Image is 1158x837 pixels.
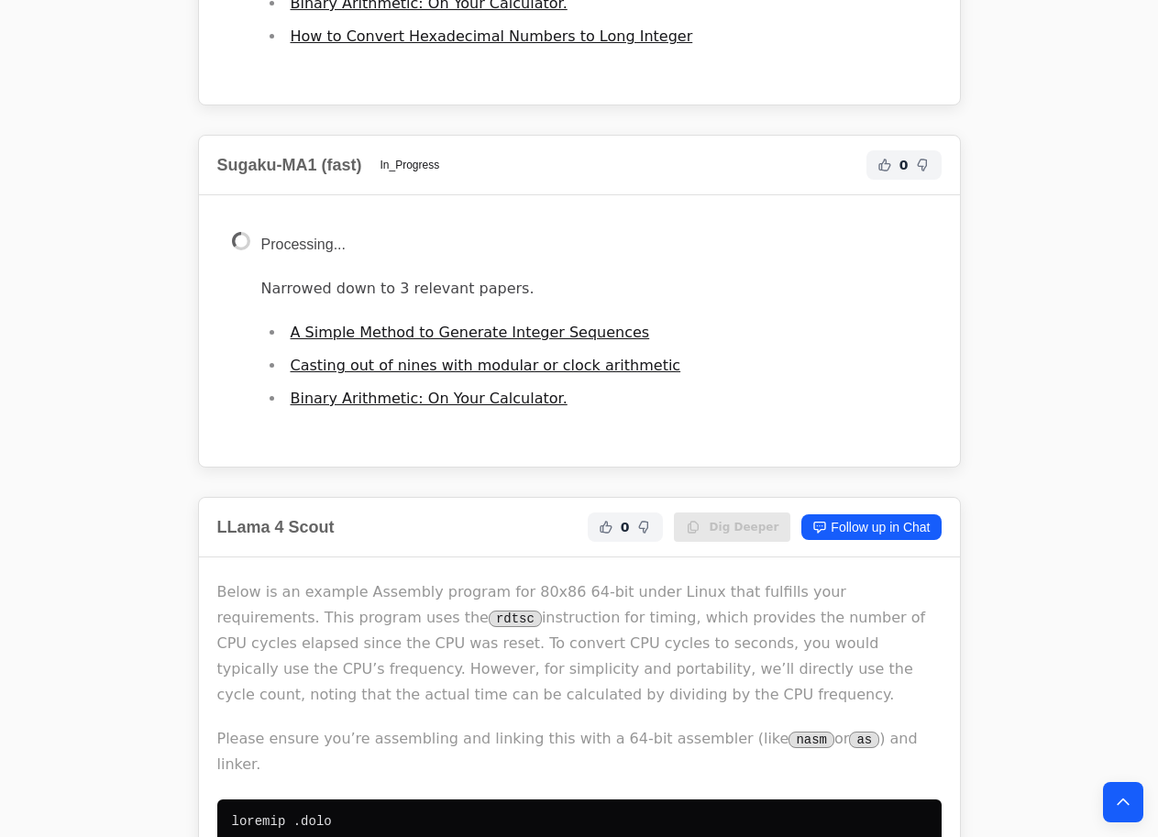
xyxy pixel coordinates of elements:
code: rdtsc [489,611,542,627]
span: 0 [621,518,630,536]
span: In_Progress [369,154,451,176]
p: Below is an example Assembly program for 80x86 64-bit under Linux that fulfills your requirements... [217,579,942,708]
h2: Sugaku-MA1 (fast) [217,152,362,178]
p: Please ensure you’re assembling and linking this with a 64-bit assembler (like or ) and linker. [217,726,942,777]
code: as [849,732,879,748]
a: Follow up in Chat [801,514,941,540]
button: Not Helpful [634,516,656,538]
a: A Simple Method to Generate Integer Sequences [291,324,650,341]
button: Not Helpful [912,154,934,176]
a: How to Convert Hexadecimal Numbers to Long Integer [291,28,693,45]
span: 0 [899,156,909,174]
h2: LLama 4 Scout [217,514,335,540]
button: Back to top [1103,782,1143,822]
p: Narrowed down to 3 relevant papers. [261,276,927,302]
span: Processing... [261,237,346,252]
button: Helpful [874,154,896,176]
button: Helpful [595,516,617,538]
a: Binary Arithmetic: On Your Calculator. [291,390,568,407]
code: nasm [789,732,834,748]
a: Casting out of nines with modular or clock arithmetic [291,357,681,374]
